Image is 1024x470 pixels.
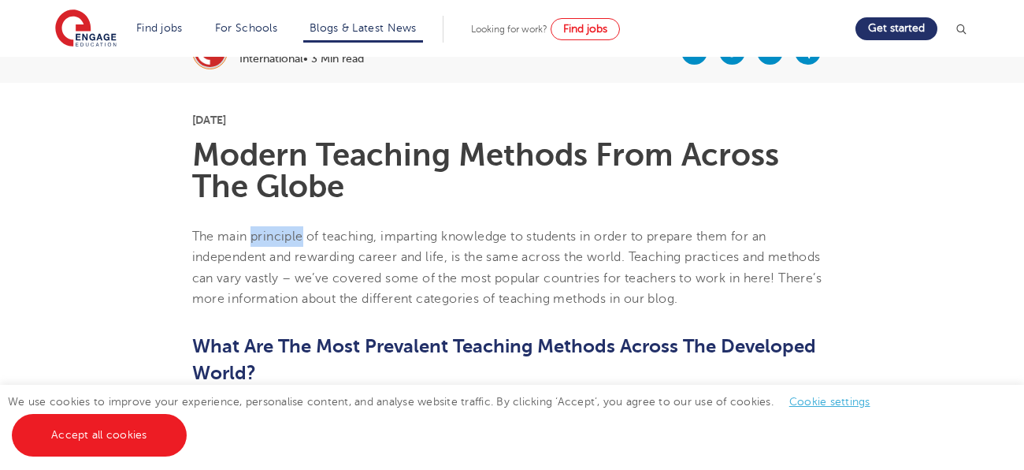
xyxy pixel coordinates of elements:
[136,22,183,34] a: Find jobs
[8,396,886,441] span: We use cookies to improve your experience, personalise content, and analyse website traffic. By c...
[855,17,937,40] a: Get started
[55,9,117,49] img: Engage Education
[192,114,833,125] p: [DATE]
[563,23,607,35] span: Find jobs
[215,22,277,34] a: For Schools
[239,54,364,65] p: International• 3 Min read
[192,140,833,203] h1: Modern Teaching Methods From Across The Globe
[789,396,870,408] a: Cookie settings
[192,333,833,386] h2: What Are The Most Prevalent Teaching Methods Across The Developed World?
[12,414,187,457] a: Accept all cookies
[192,229,822,306] span: The main principle of teaching, imparting knowledge to students in order to prepare them for an i...
[310,22,417,34] a: Blogs & Latest News
[471,24,547,35] span: Looking for work?
[551,18,620,40] a: Find jobs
